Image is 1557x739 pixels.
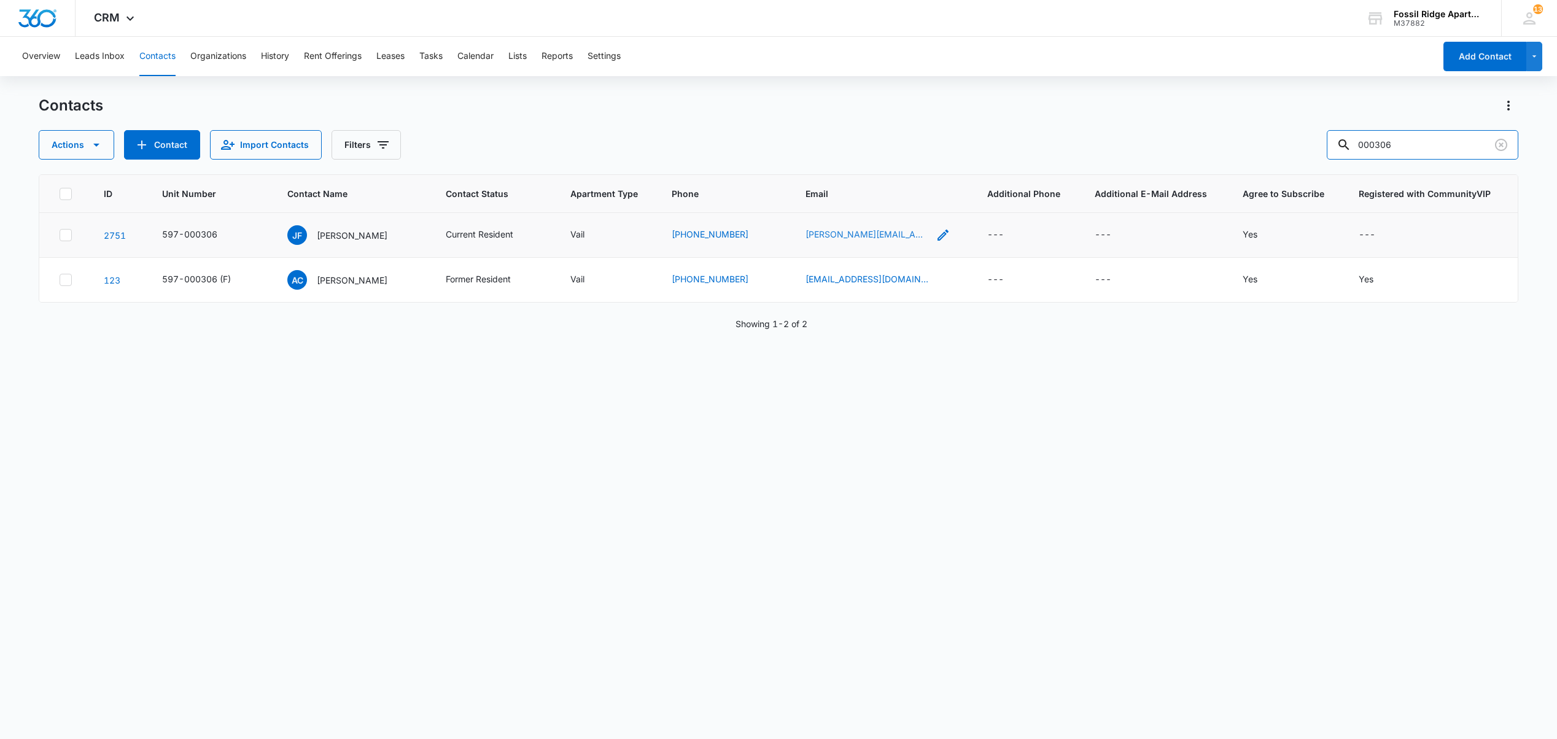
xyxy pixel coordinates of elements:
button: Reports [542,37,573,76]
div: Registered with CommunityVIP - Yes - Select to Edit Field [1359,273,1396,287]
a: [PERSON_NAME][EMAIL_ADDRESS][DOMAIN_NAME] [806,228,928,241]
div: Unit Number - 597-000306 - Select to Edit Field [162,228,239,242]
button: Leads Inbox [75,37,125,76]
span: Contact Status [446,187,523,200]
div: Phone - (970) 567-9773 - Select to Edit Field [672,228,771,242]
div: Apartment Type - Vail - Select to Edit Field [570,228,607,242]
input: Search Contacts [1327,130,1518,160]
button: Add Contact [1443,42,1526,71]
div: Unit Number - 597-000306 (F) - Select to Edit Field [162,273,253,287]
div: Email - alyssagracecarrico@gmail.com - Select to Edit Field [806,273,950,287]
div: Contact Name - Alyssa Carrico - Select to Edit Field [287,270,410,290]
div: Phone - (970) 286-4417 - Select to Edit Field [672,273,771,287]
div: Agree to Subscribe - Yes - Select to Edit Field [1243,228,1279,242]
button: Rent Offerings [304,37,362,76]
div: Current Resident [446,228,513,241]
div: 597-000306 [162,228,217,241]
button: Lists [508,37,527,76]
button: Import Contacts [210,130,322,160]
div: Yes [1359,273,1373,285]
div: notifications count [1533,4,1543,14]
div: --- [1359,228,1375,242]
button: Settings [588,37,621,76]
div: account name [1394,9,1483,19]
span: Additional Phone [987,187,1065,200]
div: Yes [1243,273,1257,285]
span: ID [104,187,115,200]
div: Additional Phone - - Select to Edit Field [987,273,1026,287]
p: Showing 1-2 of 2 [736,317,807,330]
div: Contact Name - Josie Fugate - Select to Edit Field [287,225,410,245]
p: [PERSON_NAME] [317,229,387,242]
div: Vail [570,228,584,241]
button: Contacts [139,37,176,76]
div: --- [1095,273,1111,287]
div: Contact Status - Former Resident - Select to Edit Field [446,273,533,287]
button: Actions [1499,96,1518,115]
span: Unit Number [162,187,258,200]
button: Add Contact [124,130,200,160]
span: Registered with CommunityVIP [1359,187,1498,200]
div: Additional E-Mail Address - - Select to Edit Field [1095,273,1133,287]
button: History [261,37,289,76]
div: --- [1095,228,1111,242]
div: Additional Phone - - Select to Edit Field [987,228,1026,242]
div: Agree to Subscribe - Yes - Select to Edit Field [1243,273,1279,287]
div: account id [1394,19,1483,28]
button: Leases [376,37,405,76]
span: Phone [672,187,758,200]
a: Navigate to contact details page for Josie Fugate [104,230,126,241]
a: Navigate to contact details page for Alyssa Carrico [104,275,120,285]
h1: Contacts [39,96,103,115]
button: Calendar [457,37,494,76]
div: Contact Status - Current Resident - Select to Edit Field [446,228,535,242]
div: Registered with CommunityVIP - - Select to Edit Field [1359,228,1397,242]
a: [EMAIL_ADDRESS][DOMAIN_NAME] [806,273,928,285]
a: [PHONE_NUMBER] [672,273,748,285]
button: Clear [1491,135,1511,155]
div: Vail [570,273,584,285]
span: JF [287,225,307,245]
span: Agree to Subscribe [1243,187,1329,200]
span: Additional E-Mail Address [1095,187,1213,200]
button: Filters [332,130,401,160]
span: 13 [1533,4,1543,14]
div: Email - josie.fugate19@gmail.com - Select to Edit Field [806,228,950,242]
span: AC [287,270,307,290]
button: Actions [39,130,114,160]
div: --- [987,273,1004,287]
div: Apartment Type - Vail - Select to Edit Field [570,273,607,287]
div: Yes [1243,228,1257,241]
div: Former Resident [446,273,511,285]
button: Overview [22,37,60,76]
div: 597-000306 (F) [162,273,231,285]
div: Additional E-Mail Address - - Select to Edit Field [1095,228,1133,242]
button: Tasks [419,37,443,76]
a: [PHONE_NUMBER] [672,228,748,241]
span: Apartment Type [570,187,642,200]
span: CRM [94,11,120,24]
span: Contact Name [287,187,398,200]
div: --- [987,228,1004,242]
button: Organizations [190,37,246,76]
p: [PERSON_NAME] [317,274,387,287]
span: Email [806,187,940,200]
